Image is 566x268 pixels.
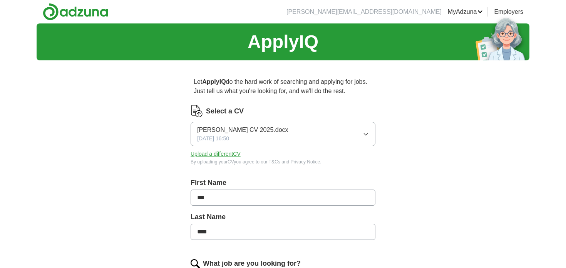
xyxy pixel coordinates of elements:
[202,78,226,85] strong: ApplyIQ
[191,178,375,188] label: First Name
[206,106,244,117] label: Select a CV
[191,150,241,158] button: Upload a differentCV
[291,159,320,165] a: Privacy Notice
[191,122,375,146] button: [PERSON_NAME] CV 2025.docx[DATE] 16:50
[248,28,318,56] h1: ApplyIQ
[494,7,523,17] a: Employers
[191,74,375,99] p: Let do the hard work of searching and applying for jobs. Just tell us what you're looking for, an...
[448,7,483,17] a: MyAdzuna
[269,159,280,165] a: T&Cs
[197,125,288,135] span: [PERSON_NAME] CV 2025.docx
[43,3,108,20] img: Adzuna logo
[286,7,442,17] li: [PERSON_NAME][EMAIL_ADDRESS][DOMAIN_NAME]
[197,135,229,143] span: [DATE] 16:50
[191,158,375,165] div: By uploading your CV you agree to our and .
[191,212,375,222] label: Last Name
[191,105,203,117] img: CV Icon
